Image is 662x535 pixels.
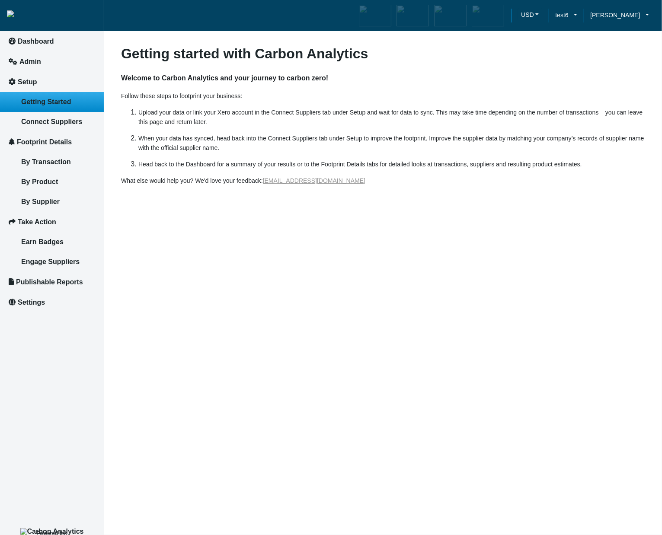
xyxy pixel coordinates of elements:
[397,5,429,26] img: carbon-efficient-enabled.png
[138,159,645,169] p: Head back to the Dashboard for a summary of your results or to the Footprint Details tabs for det...
[121,91,645,101] p: Follow these steps to footprint your business:
[432,3,468,28] div: Carbon Offsetter
[16,278,83,286] span: Publishable Reports
[472,5,504,26] img: carbon-advocate-enabled.png
[21,178,58,185] span: By Product
[121,176,645,185] p: What else would help you? We'd love your feedback:
[142,4,163,25] div: Minimize live chat window
[518,8,542,21] button: USD
[121,45,645,62] h3: Getting started with Carbon Analytics
[127,266,157,278] em: Submit
[58,48,158,60] div: Leave a message
[138,108,645,127] p: Upload your data or link your Xero account in the Connect Suppliers tab under Setup and wait for ...
[121,65,645,91] h4: Welcome to Carbon Analytics and your journey to carbon zero!
[511,8,549,23] a: USDUSD
[10,48,22,61] div: Navigation go back
[18,218,56,226] span: Take Action
[11,131,158,259] textarea: Type your message and click 'Submit'
[18,38,54,45] span: Dashboard
[21,198,60,205] span: By Supplier
[584,10,656,20] a: [PERSON_NAME]
[470,3,506,28] div: Carbon Advocate
[434,5,467,26] img: carbon-offsetter-enabled.png
[555,10,568,20] span: test6
[18,299,45,306] span: Settings
[263,177,365,184] a: [EMAIL_ADDRESS][DOMAIN_NAME]
[21,118,82,125] span: Connect Suppliers
[20,528,84,535] img: Carbon Analytics
[395,3,431,28] div: Carbon Efficient
[590,10,640,20] span: [PERSON_NAME]
[17,138,72,146] span: Footprint Details
[11,105,158,124] input: Enter your email address
[21,238,64,245] span: Earn Badges
[359,5,391,26] img: carbon-aware-enabled.png
[21,258,80,265] span: Engage Suppliers
[138,134,645,153] p: When your data has synced, head back into the Connect Suppliers tab under Setup to improve the fo...
[357,3,393,28] div: Carbon Aware
[19,58,41,65] span: Admin
[21,158,71,166] span: By Transaction
[549,10,584,20] a: test6
[7,10,14,17] img: insight-logo-2.png
[18,78,37,86] span: Setup
[21,98,71,105] span: Getting Started
[11,80,158,99] input: Enter your last name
